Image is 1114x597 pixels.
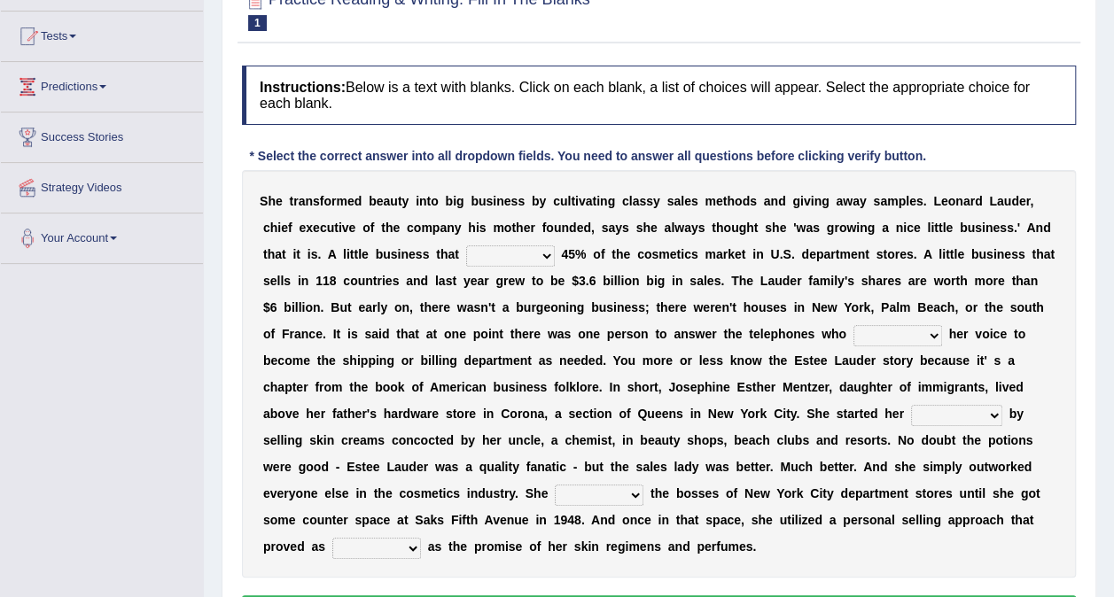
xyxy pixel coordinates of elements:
b: u [383,247,391,261]
b: . [914,247,917,261]
b: s [651,247,658,261]
b: e [941,194,948,208]
b: ' [793,221,796,235]
b: x [306,221,313,235]
b: d [583,221,591,235]
b: m [705,194,715,208]
b: i [811,194,814,208]
b: m [421,221,432,235]
b: t [754,221,759,235]
b: e [349,221,356,235]
b: s [907,247,914,261]
b: l [927,221,931,235]
b: w [674,221,684,235]
b: s [1000,221,1007,235]
b: n [857,247,865,261]
b: s [873,194,880,208]
b: s [601,221,608,235]
b: ' [1017,221,1020,235]
b: a [764,194,771,208]
b: n [814,194,822,208]
b: c [407,221,414,235]
b: . [791,247,795,261]
b: d [742,194,750,208]
b: s [1007,221,1014,235]
b: w [796,221,806,235]
b: e [623,247,630,261]
b: l [681,194,684,208]
b: a [880,194,887,208]
b: w [843,194,853,208]
b: i [453,194,456,208]
b: c [622,194,629,208]
b: 4 [561,247,568,261]
b: o [723,221,731,235]
b: d [1011,194,1019,208]
b: y [653,194,660,208]
b: t [742,247,746,261]
b: o [593,247,601,261]
b: t [381,221,386,235]
b: t [723,194,728,208]
b: t [592,194,596,208]
b: s [518,194,525,208]
b: c [553,194,560,208]
b: h [616,247,624,261]
b: l [358,247,362,261]
b: . [1014,221,1017,235]
span: 1 [248,15,267,31]
b: t [612,247,616,261]
b: i [493,194,496,208]
b: h [516,221,524,235]
b: i [397,247,401,261]
b: e [347,194,354,208]
b: i [339,221,342,235]
b: m [839,247,850,261]
b: s [986,247,993,261]
b: s [622,221,629,235]
b: L [933,194,941,208]
b: a [586,194,593,208]
b: d [975,194,983,208]
b: b [532,194,540,208]
b: s [313,194,320,208]
b: L [989,194,997,208]
b: i [752,247,756,261]
b: i [681,247,684,261]
b: e [1019,194,1026,208]
b: t [946,247,950,261]
b: u [560,194,568,208]
b: r [530,221,534,235]
b: s [391,247,398,261]
b: r [331,194,336,208]
b: o [504,221,512,235]
b: a [633,194,640,208]
b: h [386,221,393,235]
a: Strategy Videos [1,163,203,207]
b: h [268,194,276,208]
b: e [779,221,786,235]
b: d [569,221,577,235]
b: o [839,221,847,235]
b: i [292,247,296,261]
b: o [546,221,554,235]
b: p [432,221,440,235]
b: a [963,194,970,208]
b: v [342,221,349,235]
b: . [779,247,783,261]
b: n [996,247,1004,261]
b: n [1035,221,1043,235]
b: m [887,194,898,208]
b: b [960,221,968,235]
b: t [334,221,339,235]
b: o [323,194,331,208]
b: y [615,221,622,235]
b: y [455,221,462,235]
b: y [860,194,867,208]
b: y [401,194,409,208]
b: t [436,247,440,261]
b: s [667,194,674,208]
b: e [851,247,858,261]
b: i [596,194,600,208]
b: i [308,247,311,261]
